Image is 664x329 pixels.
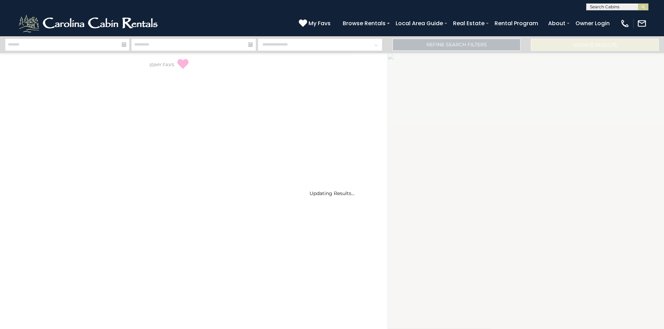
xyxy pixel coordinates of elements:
img: mail-regular-white.png [637,19,647,28]
a: Owner Login [572,17,613,29]
img: phone-regular-white.png [620,19,630,28]
a: Local Area Guide [392,17,446,29]
a: Real Estate [450,17,488,29]
a: My Favs [299,19,332,28]
span: My Favs [308,19,331,28]
a: About [545,17,569,29]
a: Browse Rentals [339,17,389,29]
a: Rental Program [491,17,542,29]
img: White-1-2.png [17,13,161,34]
